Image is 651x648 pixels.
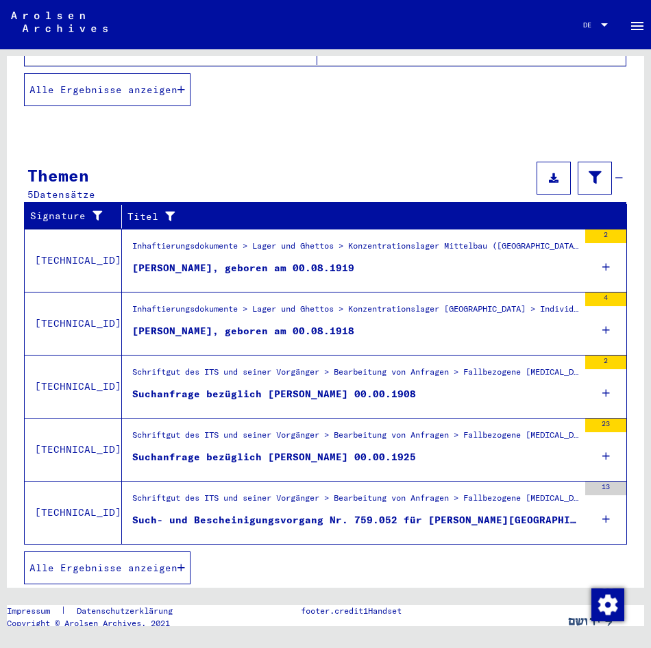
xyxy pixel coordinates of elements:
[585,229,626,243] div: 2
[591,588,624,621] div: Zustimmung ändern
[29,84,177,96] span: Alle Ergebnisse anzeigen
[132,429,578,448] div: Schriftgut des ITS und seiner Vorgänger > Bearbeitung von Anfragen > Fallbezogene [MEDICAL_DATA] ...
[132,324,354,338] div: [PERSON_NAME], geboren am 00.08.1918
[24,551,191,584] button: Alle Ergebnisse anzeigen
[132,366,578,385] div: Schriftgut des ITS und seiner Vorgänger > Bearbeitung von Anfragen > Fallbezogene [MEDICAL_DATA] ...
[27,163,95,188] div: Themen
[585,482,626,495] div: 13
[565,605,617,639] img: yv_logo.png
[127,205,613,227] div: Titel
[29,562,177,574] span: Alle Ergebnisse anzeigen
[7,605,189,617] div: |
[624,11,651,38] button: Toggle sidenav
[34,188,95,201] span: Datensätze
[132,492,578,511] div: Schriftgut des ITS und seiner Vorgänger > Bearbeitung von Anfragen > Fallbezogene [MEDICAL_DATA] ...
[7,617,189,630] p: Copyright © Arolsen Archives, 2021
[132,303,578,322] div: Inhaftierungsdokumente > Lager und Ghettos > Konzentrationslager [GEOGRAPHIC_DATA] > Individuelle...
[301,605,402,617] p: footer.credit1Handset
[132,513,578,527] div: Such- und Bescheinigungsvorgang Nr. 759.052 für [PERSON_NAME][GEOGRAPHIC_DATA] geboren [DEMOGRAPH...
[27,188,34,201] span: 5
[25,418,122,481] td: [TECHNICAL_ID]
[629,18,646,34] mat-icon: Side nav toggle icon
[127,210,600,224] div: Titel
[7,605,61,617] a: Impressum
[585,292,626,306] div: 4
[11,12,108,32] img: Arolsen_neg.svg
[591,588,624,621] img: Zustimmung ändern
[25,355,122,418] td: [TECHNICAL_ID]
[25,292,122,355] td: [TECHNICAL_ID]
[132,261,354,275] div: [PERSON_NAME], geboren am 00.08.1919
[583,21,598,29] span: DE
[25,229,122,292] td: [TECHNICAL_ID]
[30,209,111,223] div: Signature
[585,356,626,369] div: 2
[132,240,578,259] div: Inhaftierungsdokumente > Lager und Ghettos > Konzentrationslager Mittelbau ([GEOGRAPHIC_DATA]) > ...
[132,450,416,464] div: Suchanfrage bezüglich [PERSON_NAME] 00.00.1925
[585,419,626,432] div: 23
[24,73,191,106] button: Alle Ergebnisse anzeigen
[30,205,125,227] div: Signature
[132,387,416,401] div: Suchanfrage bezüglich [PERSON_NAME] 00.00.1908
[66,605,189,617] a: Datenschutzerklärung
[25,481,122,544] td: [TECHNICAL_ID]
